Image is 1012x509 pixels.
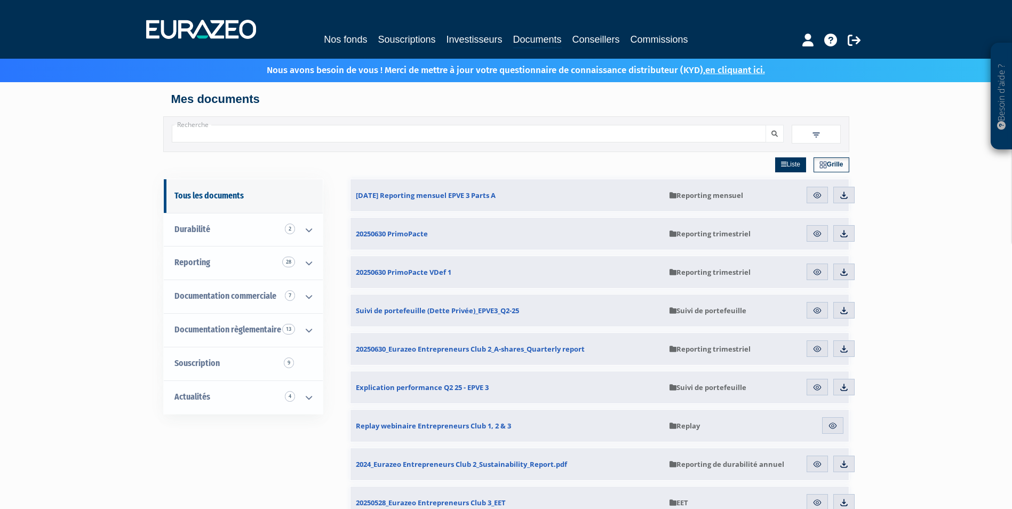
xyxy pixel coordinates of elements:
[324,32,367,47] a: Nos fonds
[164,213,323,246] a: Durabilité 2
[446,32,502,47] a: Investisseurs
[812,459,822,469] img: eye.svg
[356,190,496,200] span: [DATE] Reporting mensuel EPVE 3 Parts A
[670,306,746,315] span: Suivi de portefeuille
[174,224,210,234] span: Durabilité
[839,229,849,238] img: download.svg
[350,179,664,211] a: [DATE] Reporting mensuel EPVE 3 Parts A
[164,246,323,280] a: Reporting 28
[378,32,435,47] a: Souscriptions
[284,357,294,368] span: 9
[839,459,849,469] img: download.svg
[839,306,849,315] img: download.svg
[670,421,700,431] span: Replay
[839,498,849,507] img: download.svg
[839,383,849,392] img: download.svg
[839,190,849,200] img: download.svg
[350,371,664,403] a: Explication performance Q2 25 - EPVE 3
[164,347,323,380] a: Souscription9
[572,32,620,47] a: Conseillers
[350,448,664,480] a: 2024_Eurazeo Entrepreneurs Club 2_Sustainability_Report.pdf
[356,498,506,507] span: 20250528_Eurazeo Entrepreneurs Club 3_EET
[812,306,822,315] img: eye.svg
[828,421,838,431] img: eye.svg
[812,383,822,392] img: eye.svg
[356,306,519,315] span: Suivi de portefeuille (Dette Privée)_EPVE3_Q2-25
[670,190,743,200] span: Reporting mensuel
[812,229,822,238] img: eye.svg
[356,344,585,354] span: 20250630_Eurazeo Entrepreneurs Club 2_A-shares_Quarterly report
[819,161,827,169] img: grid.svg
[164,313,323,347] a: Documentation règlementaire 13
[174,257,210,267] span: Reporting
[670,267,751,277] span: Reporting trimestriel
[814,157,849,172] a: Grille
[146,20,256,39] img: 1732889491-logotype_eurazeo_blanc_rvb.png
[174,358,220,368] span: Souscription
[172,125,766,142] input: Recherche
[356,383,489,392] span: Explication performance Q2 25 - EPVE 3
[670,229,751,238] span: Reporting trimestriel
[670,344,751,354] span: Reporting trimestriel
[812,498,822,507] img: eye.svg
[174,291,276,301] span: Documentation commerciale
[285,290,295,301] span: 7
[631,32,688,47] a: Commissions
[812,344,822,354] img: eye.svg
[812,190,822,200] img: eye.svg
[356,229,428,238] span: 20250630 PrimoPacte
[513,32,562,49] a: Documents
[285,224,295,234] span: 2
[174,392,210,402] span: Actualités
[356,459,567,469] span: 2024_Eurazeo Entrepreneurs Club 2_Sustainability_Report.pdf
[236,61,765,77] p: Nous avons besoin de vous ! Merci de mettre à jour votre questionnaire de connaissance distribute...
[670,459,784,469] span: Reporting de durabilité annuel
[812,267,822,277] img: eye.svg
[282,324,295,335] span: 13
[356,421,511,431] span: Replay webinaire Entrepreneurs Club 1, 2 & 3
[775,157,806,172] a: Liste
[164,179,323,213] a: Tous les documents
[839,267,849,277] img: download.svg
[811,130,821,140] img: filter.svg
[350,218,664,250] a: 20250630 PrimoPacte
[705,65,765,76] a: en cliquant ici.
[356,267,451,277] span: 20250630 PrimoPacte VDef 1
[164,280,323,313] a: Documentation commerciale 7
[350,295,664,327] a: Suivi de portefeuille (Dette Privée)_EPVE3_Q2-25
[350,256,664,288] a: 20250630 PrimoPacte VDef 1
[171,93,841,106] h4: Mes documents
[350,410,664,442] a: Replay webinaire Entrepreneurs Club 1, 2 & 3
[164,380,323,414] a: Actualités 4
[670,383,746,392] span: Suivi de portefeuille
[282,257,295,267] span: 28
[670,498,688,507] span: EET
[839,344,849,354] img: download.svg
[995,49,1008,145] p: Besoin d'aide ?
[174,324,281,335] span: Documentation règlementaire
[285,391,295,402] span: 4
[350,333,664,365] a: 20250630_Eurazeo Entrepreneurs Club 2_A-shares_Quarterly report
